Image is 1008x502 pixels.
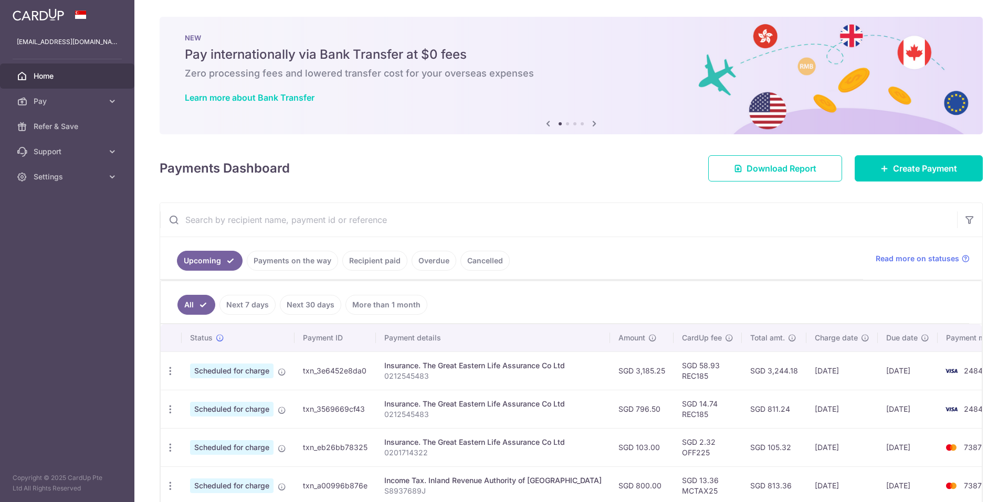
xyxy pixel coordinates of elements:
p: NEW [185,34,958,42]
a: Learn more about Bank Transfer [185,92,314,103]
a: Recipient paid [342,251,407,271]
td: SGD 796.50 [610,390,674,428]
img: CardUp [13,8,64,21]
img: Bank Card [941,441,962,454]
td: SGD 811.24 [742,390,806,428]
img: Bank Card [941,479,962,492]
div: Insurance. The Great Eastern Life Assurance Co Ltd [384,399,602,409]
span: Total amt. [750,333,785,343]
span: Scheduled for charge [190,478,274,493]
div: Income Tax. Inland Revenue Authority of [GEOGRAPHIC_DATA] [384,475,602,486]
img: Bank transfer banner [160,17,983,134]
td: SGD 105.32 [742,428,806,466]
span: Scheduled for charge [190,440,274,455]
a: Create Payment [855,155,983,181]
span: 2484 [964,366,983,375]
span: Settings [34,172,103,182]
span: Due date [886,333,918,343]
span: Pay [34,96,103,106]
p: [EMAIL_ADDRESS][DOMAIN_NAME] [17,37,118,47]
span: 7387 [964,443,982,452]
td: txn_3569669cf43 [295,390,376,428]
span: Amount [618,333,645,343]
th: Payment ID [295,324,376,351]
td: SGD 3,185.25 [610,351,674,390]
a: Next 7 days [219,295,276,315]
span: Read more on statuses [876,253,959,264]
span: Download Report [747,162,816,175]
h5: Pay internationally via Bank Transfer at $0 fees [185,46,958,63]
td: SGD 3,244.18 [742,351,806,390]
div: Insurance. The Great Eastern Life Assurance Co Ltd [384,437,602,447]
td: SGD 2.32 OFF225 [674,428,742,466]
td: [DATE] [806,351,878,390]
span: Charge date [815,333,858,343]
span: Scheduled for charge [190,402,274,416]
td: [DATE] [878,390,938,428]
a: More than 1 month [345,295,427,315]
h4: Payments Dashboard [160,159,290,178]
td: SGD 58.93 REC185 [674,351,742,390]
td: txn_eb26bb78325 [295,428,376,466]
a: Next 30 days [280,295,341,315]
span: Refer & Save [34,121,103,132]
a: Overdue [412,251,456,271]
th: Payment details [376,324,610,351]
span: Support [34,146,103,157]
a: All [177,295,215,315]
td: [DATE] [878,428,938,466]
span: Status [190,333,213,343]
a: Payments on the way [247,251,338,271]
td: [DATE] [806,428,878,466]
span: Home [34,71,103,81]
img: Bank Card [941,365,962,377]
p: 0212545483 [384,371,602,381]
h6: Zero processing fees and lowered transfer cost for your overseas expenses [185,67,958,80]
td: SGD 14.74 REC185 [674,390,742,428]
input: Search by recipient name, payment id or reference [160,203,957,237]
span: CardUp fee [682,333,722,343]
div: Insurance. The Great Eastern Life Assurance Co Ltd [384,360,602,371]
p: S8937689J [384,486,602,496]
p: 0201714322 [384,447,602,458]
a: Download Report [708,155,842,181]
a: Upcoming [177,251,243,271]
span: 7387 [964,481,982,490]
span: Scheduled for charge [190,364,274,378]
a: Cancelled [460,251,510,271]
td: [DATE] [878,351,938,390]
img: Bank Card [941,403,962,415]
span: Create Payment [893,162,957,175]
td: SGD 103.00 [610,428,674,466]
td: txn_3e6452e8da0 [295,351,376,390]
span: 2484 [964,404,983,413]
a: Read more on statuses [876,253,970,264]
td: [DATE] [806,390,878,428]
p: 0212545483 [384,409,602,420]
